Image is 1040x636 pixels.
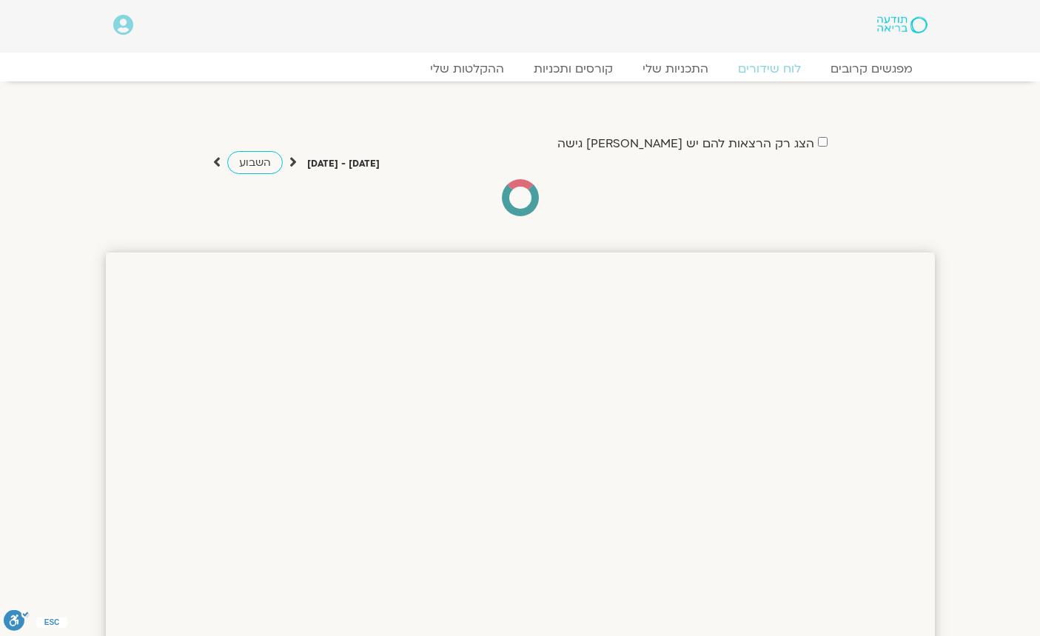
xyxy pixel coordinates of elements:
label: הצג רק הרצאות להם יש [PERSON_NAME] גישה [557,137,814,150]
a: לוח שידורים [723,61,816,76]
a: התכניות שלי [628,61,723,76]
a: ההקלטות שלי [415,61,519,76]
p: [DATE] - [DATE] [307,156,380,172]
a: קורסים ותכניות [519,61,628,76]
span: השבוע [239,155,271,170]
a: השבוע [227,151,283,174]
a: מפגשים קרובים [816,61,927,76]
nav: Menu [113,61,927,76]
